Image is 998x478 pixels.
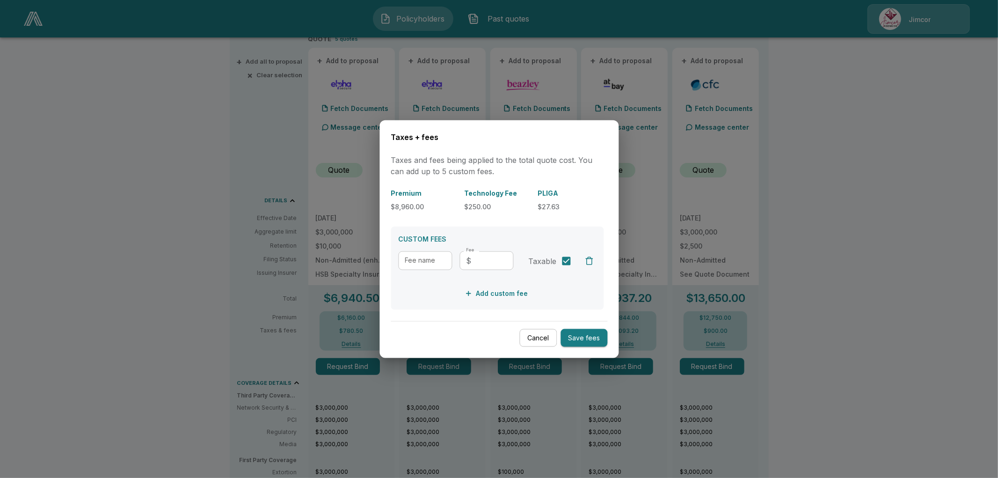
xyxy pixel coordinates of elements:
[391,131,607,143] h6: Taxes + fees
[464,202,530,212] p: $250.00
[528,256,556,267] span: Taxable
[538,202,604,212] p: $27.63
[519,329,557,347] button: Cancel
[391,188,457,198] p: Premium
[466,255,471,266] p: $
[391,154,607,177] p: Taxes and fees being applied to the total quote cost. You can add up to 5 custom fees.
[561,329,607,347] button: Save fees
[464,188,530,198] p: Technology Fee
[391,202,457,212] p: $8,960.00
[398,234,596,244] p: CUSTOM FEES
[463,285,532,302] button: Add custom fee
[466,247,474,253] label: Fee
[538,188,604,198] p: PLIGA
